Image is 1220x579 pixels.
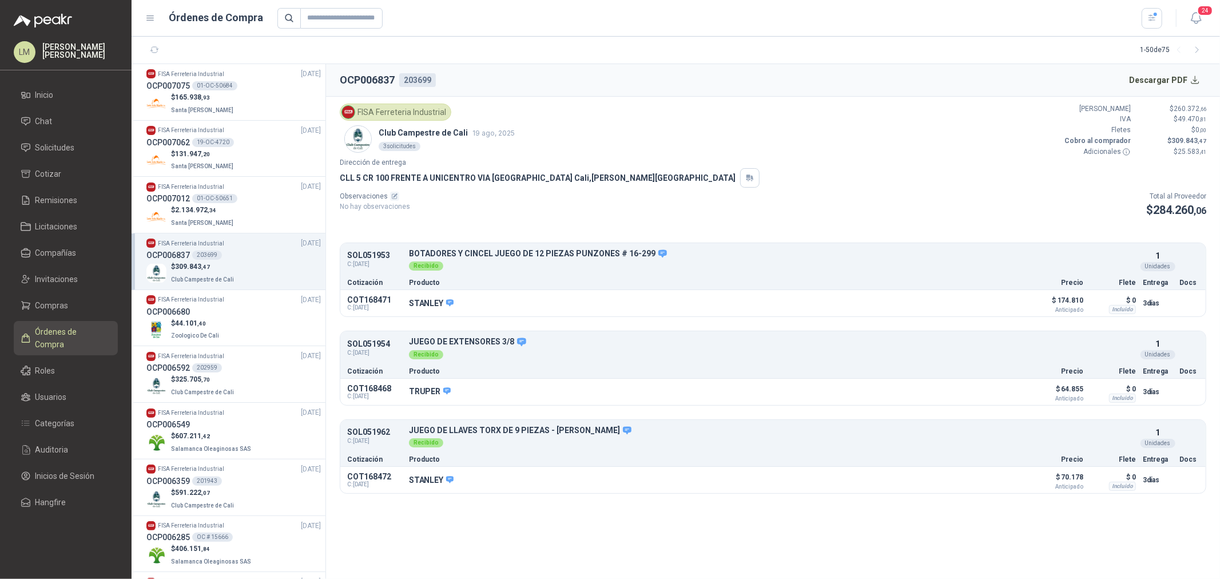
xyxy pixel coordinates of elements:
[1026,470,1083,490] p: $ 70.178
[1198,138,1206,144] span: ,47
[1062,136,1131,146] p: Cobro al comprador
[158,183,224,192] p: FISA Ferreteria Industrial
[1062,104,1131,114] p: [PERSON_NAME]
[1026,279,1083,286] p: Precio
[35,141,75,154] span: Solicitudes
[158,409,224,418] p: FISA Ferreteria Industrial
[347,279,402,286] p: Cotización
[146,409,156,418] img: Company Logo
[201,94,210,101] span: ,93
[1138,125,1206,136] p: $
[146,181,321,228] a: Company LogoFISA Ferreteria Industrial[DATE] OCP00701201-OC-50651Company Logo$2.134.972,34Santa [...
[192,363,222,372] div: 202959
[347,251,402,260] p: SOL051953
[35,417,75,430] span: Categorías
[175,263,210,271] span: 309.843
[1090,382,1136,396] p: $ 0
[192,194,237,203] div: 01-OC-50651
[158,126,224,135] p: FISA Ferreteria Industrial
[347,481,402,488] span: C: [DATE]
[347,368,402,375] p: Cotización
[1026,484,1083,490] span: Anticipado
[42,43,118,59] p: [PERSON_NAME] [PERSON_NAME]
[340,157,1206,168] p: Dirección de entrega
[35,194,78,207] span: Remisiones
[409,426,1136,436] p: JUEGO DE LLAVES TORX DE 9 PIEZAS - [PERSON_NAME]
[1143,368,1173,375] p: Entrega
[1090,294,1136,307] p: $ 0
[146,489,166,509] img: Company Logo
[340,191,410,202] p: Observaciones
[1090,368,1136,375] p: Flete
[146,362,190,374] h3: OCP006592
[146,475,190,487] h3: OCP006359
[146,192,190,205] h3: OCP007012
[1140,439,1175,448] div: Unidades
[175,93,210,101] span: 165.938
[1143,296,1173,310] p: 3 días
[171,163,233,169] span: Santa [PERSON_NAME]
[171,502,234,509] span: Club Campestre de Cali
[14,163,118,185] a: Cotizar
[158,239,224,248] p: FISA Ferreteria Industrial
[158,465,224,474] p: FISA Ferreteria Industrial
[197,320,206,327] span: ,40
[340,104,451,121] div: FISA Ferreteria Industrial
[301,521,321,532] span: [DATE]
[146,94,166,114] img: Company Logo
[14,137,118,158] a: Solicitudes
[409,438,443,447] div: Recibido
[347,340,402,348] p: SOL051954
[171,205,236,216] p: $
[301,125,321,136] span: [DATE]
[175,150,210,158] span: 131.947
[35,247,77,259] span: Compañías
[1140,262,1175,271] div: Unidades
[1143,473,1173,487] p: 3 días
[192,533,233,542] div: OC # 15666
[146,69,321,116] a: Company LogoFISA Ferreteria Industrial[DATE] OCP00707501-OC-50684Company Logo$165.938,93Santa [PE...
[171,558,251,565] span: Salamanca Oleaginosas SAS
[146,531,190,544] h3: OCP006285
[175,319,206,327] span: 44.101
[201,151,210,157] span: ,20
[14,242,118,264] a: Compañías
[301,351,321,362] span: [DATE]
[35,364,55,377] span: Roles
[340,72,395,88] h2: OCP006837
[146,69,156,78] img: Company Logo
[1194,205,1206,216] span: ,06
[347,295,402,304] p: COT168471
[1146,191,1206,202] p: Total al Proveedor
[1174,105,1206,113] span: 260.372
[347,472,402,481] p: COT168472
[146,249,190,261] h3: OCP006837
[192,81,237,90] div: 01-OC-50684
[146,150,166,170] img: Company Logo
[1026,368,1083,375] p: Precio
[175,432,210,440] span: 607.211
[201,546,210,552] span: ,84
[1155,249,1160,262] p: 1
[171,431,253,442] p: $
[340,201,410,212] p: No hay observaciones
[409,249,1136,259] p: BOTADORES Y CINCEL JUEGO DE 12 PIEZAS PUNZONES # 16-299
[1179,368,1199,375] p: Docs
[1199,149,1206,155] span: ,41
[1143,385,1173,399] p: 3 días
[35,273,78,285] span: Invitaciones
[1153,203,1206,217] span: 284.260
[347,304,402,311] span: C: [DATE]
[1143,279,1173,286] p: Entrega
[1090,456,1136,463] p: Flete
[409,350,443,359] div: Recibido
[347,437,402,446] span: C: [DATE]
[14,295,118,316] a: Compras
[171,374,236,385] p: $
[1026,382,1083,402] p: $ 64.855
[409,456,1019,463] p: Producto
[158,521,224,530] p: FISA Ferreteria Industrial
[1199,106,1206,112] span: ,66
[1109,394,1136,403] div: Incluido
[409,337,1136,347] p: JUEGO DE EXTENSORES 3/8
